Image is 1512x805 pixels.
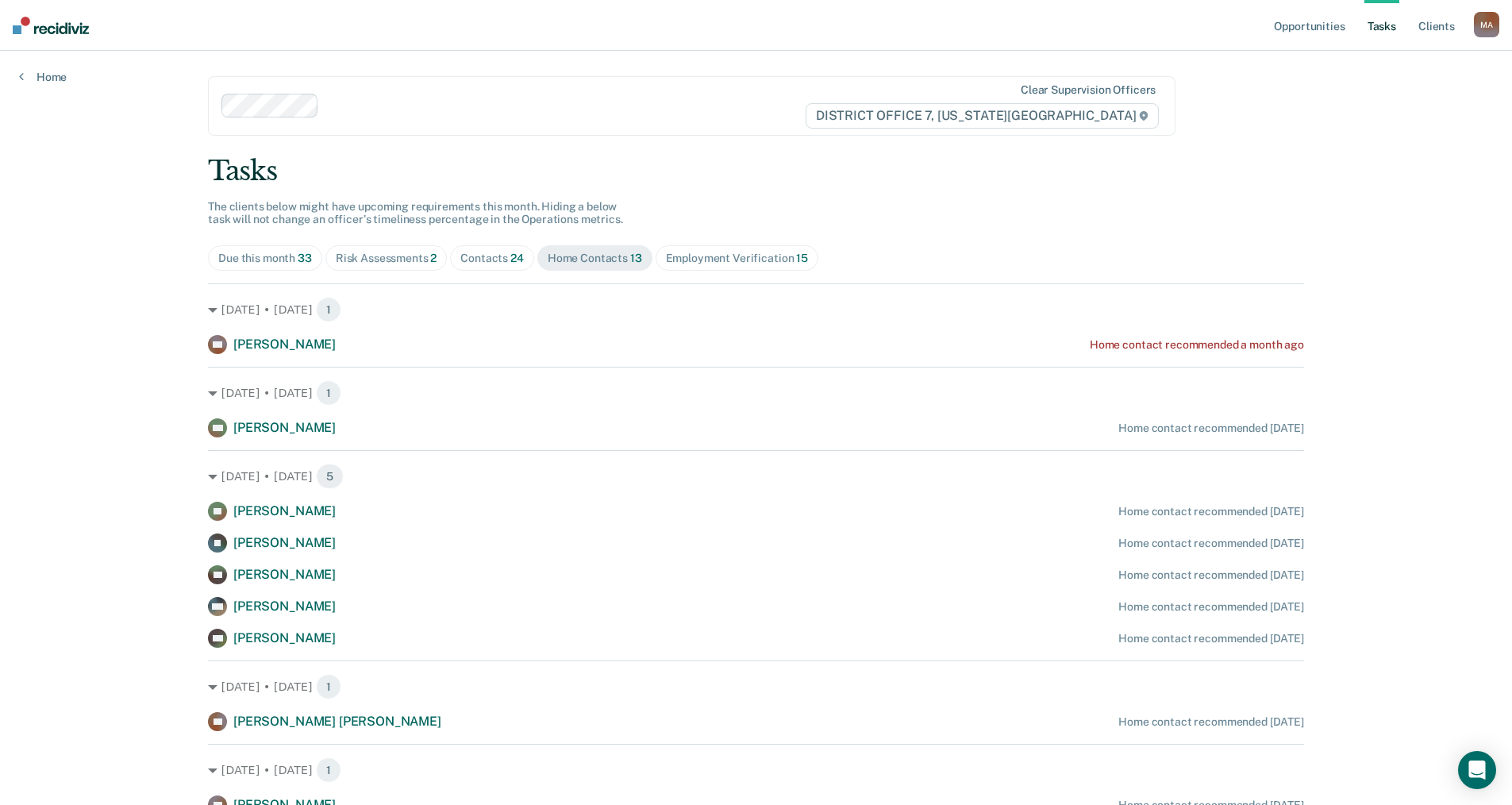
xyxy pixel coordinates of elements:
span: 33 [298,252,312,264]
a: Home [19,70,67,84]
img: Recidiviz [13,17,89,34]
span: [PERSON_NAME] [233,535,336,550]
div: Tasks [208,155,1304,187]
span: [PERSON_NAME] [PERSON_NAME] [233,714,441,729]
span: 1 [316,297,341,322]
div: Home contact recommended a month ago [1090,338,1304,352]
div: Contacts [460,252,524,265]
span: [PERSON_NAME] [233,503,336,518]
div: Home contact recommended [DATE] [1118,422,1304,435]
div: [DATE] • [DATE] 1 [208,757,1304,783]
div: Clear supervision officers [1021,83,1156,97]
span: 1 [316,757,341,783]
div: Home contact recommended [DATE] [1118,632,1304,645]
span: 1 [316,380,341,406]
div: Home contact recommended [DATE] [1118,715,1304,729]
span: DISTRICT OFFICE 7, [US_STATE][GEOGRAPHIC_DATA] [806,103,1159,129]
span: 13 [630,252,642,264]
div: [DATE] • [DATE] 5 [208,464,1304,489]
div: [DATE] • [DATE] 1 [208,674,1304,699]
span: 2 [430,252,437,264]
div: Employment Verification [666,252,808,265]
span: The clients below might have upcoming requirements this month. Hiding a below task will not chang... [208,200,623,226]
div: Home contact recommended [DATE] [1118,600,1304,614]
span: [PERSON_NAME] [233,337,336,352]
span: [PERSON_NAME] [233,630,336,645]
span: [PERSON_NAME] [233,567,336,582]
div: Risk Assessments [336,252,437,265]
span: [PERSON_NAME] [233,420,336,435]
div: Due this month [218,252,312,265]
div: Home contact recommended [DATE] [1118,505,1304,518]
div: M A [1474,12,1499,37]
div: [DATE] • [DATE] 1 [208,297,1304,322]
button: MA [1474,12,1499,37]
div: Home contact recommended [DATE] [1118,568,1304,582]
div: Home Contacts [548,252,642,265]
span: 24 [510,252,524,264]
span: 15 [796,252,808,264]
span: [PERSON_NAME] [233,599,336,614]
div: Home contact recommended [DATE] [1118,537,1304,550]
div: Open Intercom Messenger [1458,751,1496,789]
span: 1 [316,674,341,699]
span: 5 [316,464,344,489]
div: [DATE] • [DATE] 1 [208,380,1304,406]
